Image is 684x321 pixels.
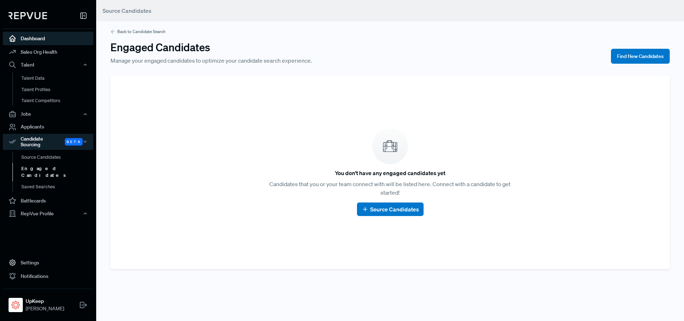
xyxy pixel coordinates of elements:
a: Settings [3,256,93,269]
span: Beta [65,138,83,146]
button: Talent [3,59,93,71]
a: Talent Profiles [12,84,103,95]
h3: Engaged Candidates [110,41,353,53]
span: Source Candidates [103,7,151,14]
h6: You don't have any engaged candidates yet [335,170,445,177]
a: Talent Data [12,73,103,84]
div: Candidate Sourcing [3,134,93,150]
a: Talent Competitors [12,95,103,106]
span: [PERSON_NAME] [26,305,64,312]
p: Manage your engaged candidates to optimize your candidate search experience. [110,56,353,65]
img: RepVue [9,12,47,19]
a: Engaged Candidates [12,163,103,181]
img: UpKeep [10,299,21,311]
a: Applicants [3,120,93,134]
a: Source Candidates [362,205,419,214]
a: Back to Candidate Search [110,28,670,35]
button: Find New Candidates [611,49,670,64]
a: UpKeepUpKeep[PERSON_NAME] [3,289,93,315]
button: Source Candidates [357,202,424,216]
a: Battlecards [3,194,93,207]
a: Saved Searches [12,181,103,193]
strong: UpKeep [26,298,64,305]
a: Sales Org Health [3,45,93,59]
a: Dashboard [3,32,93,45]
button: RepVue Profile [3,207,93,220]
p: Candidates that you or your team connect with will be listed here. Connect with a candidate to ge... [268,180,512,197]
a: Notifications [3,269,93,283]
a: Source Candidates [12,152,103,163]
button: Candidate Sourcing Beta [3,134,93,150]
button: Jobs [3,108,93,120]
